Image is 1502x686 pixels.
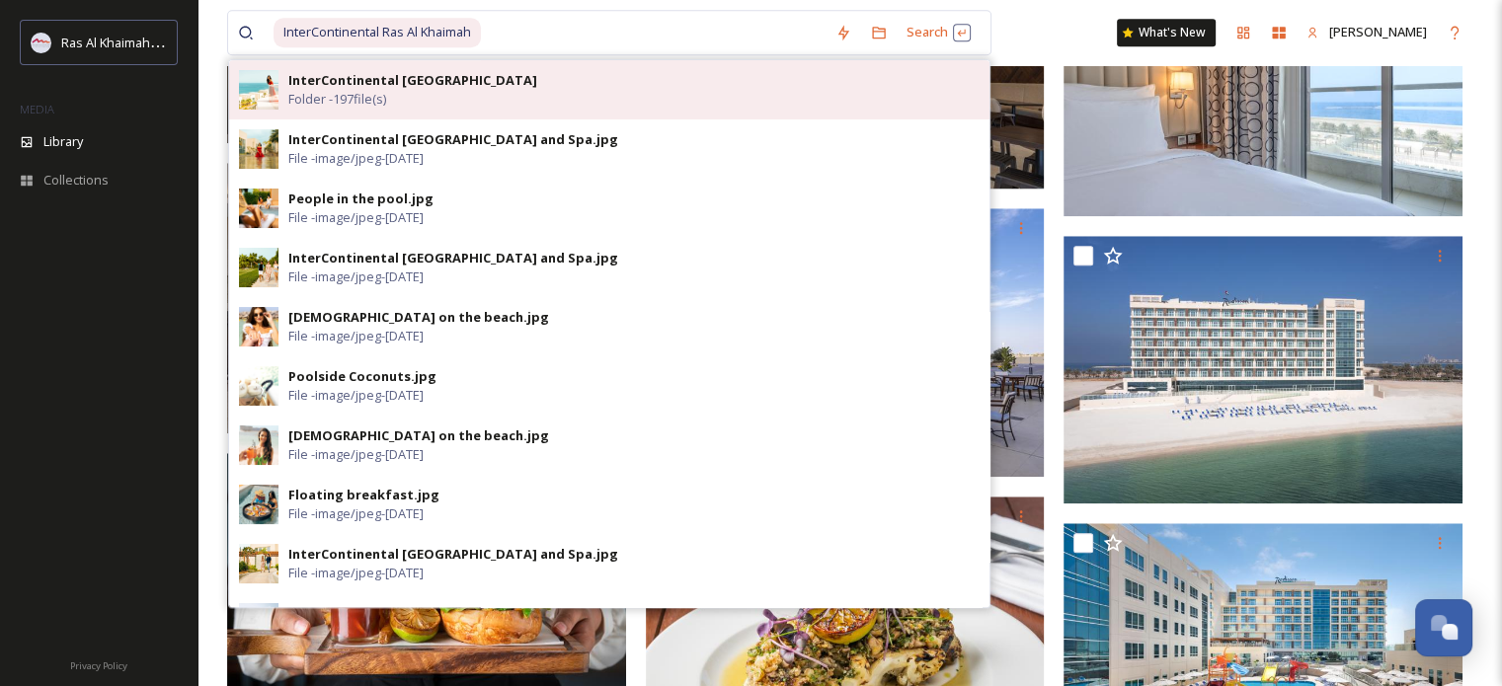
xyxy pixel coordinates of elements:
[288,149,424,168] span: File - image/jpeg - [DATE]
[61,33,341,51] span: Ras Al Khaimah Tourism Development Authority
[239,485,278,524] img: 898d421a-7b6d-47c2-8f1b-4bdfbf5b6056.jpg
[274,18,481,46] span: InterContinental Ras Al Khaimah
[288,604,427,623] div: Club Lounge Pool.jpg
[288,249,618,267] div: InterContinental [GEOGRAPHIC_DATA] and Spa.jpg
[1117,19,1216,46] a: What's New
[288,564,424,582] span: File - image/jpeg - [DATE]
[43,132,83,151] span: Library
[239,425,278,465] img: 1b0e20ea-8faf-421b-9681-ac69394b3f5b.jpg
[1415,599,1472,656] button: Open Chat
[288,386,424,405] span: File - image/jpeg - [DATE]
[32,33,51,52] img: Logo_RAKTDA_RGB-01.png
[20,102,54,116] span: MEDIA
[239,366,278,406] img: 668e128e-6eba-4f95-a1f7-2f81e5bd1953.jpg
[70,652,127,676] a: Privacy Policy
[239,307,278,346] img: 59bbbff1-3565-4a44-9da6-c0b724be3389.jpg
[239,248,278,287] img: 20fba918-94cb-4cfd-bb4f-8a911fddad22.jpg
[288,190,434,208] div: People in the pool.jpg
[239,129,278,169] img: ec33ecd7-0845-4c21-80fb-b9d11fc7adf5.jpg
[1064,236,1462,503] img: DJI_0139 -.jpg
[239,70,278,110] img: 6f290b03-1622-4d47-8c0b-23ee989bbe93.jpg
[1329,23,1427,40] span: [PERSON_NAME]
[288,545,618,564] div: InterContinental [GEOGRAPHIC_DATA] and Spa.jpg
[288,267,424,286] span: File - image/jpeg - [DATE]
[227,163,626,434] img: DSCF0062 .jpg
[239,189,278,228] img: bbdd0dbf-0af4-46e3-bc2a-1c62aa433431.jpg
[1297,13,1437,51] a: [PERSON_NAME]
[897,13,981,51] div: Search
[288,367,436,386] div: Poolside Coconuts.jpg
[288,130,618,149] div: InterContinental [GEOGRAPHIC_DATA] and Spa.jpg
[288,308,549,327] div: [DEMOGRAPHIC_DATA] on the beach.jpg
[288,486,439,504] div: Floating breakfast.jpg
[288,445,424,464] span: File - image/jpeg - [DATE]
[288,504,424,523] span: File - image/jpeg - [DATE]
[288,426,549,445] div: [DEMOGRAPHIC_DATA] on the beach.jpg
[288,327,424,345] span: File - image/jpeg - [DATE]
[43,171,109,190] span: Collections
[239,603,278,643] img: ef7b92ac-44ab-442f-b759-09731f9d0786.jpg
[239,544,278,583] img: 6e964dc2-2d17-4b15-8f55-3d2521126fb8.jpg
[288,90,386,109] span: Folder - 197 file(s)
[288,71,537,89] strong: InterContinental [GEOGRAPHIC_DATA]
[288,208,424,227] span: File - image/jpeg - [DATE]
[70,659,127,672] span: Privacy Policy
